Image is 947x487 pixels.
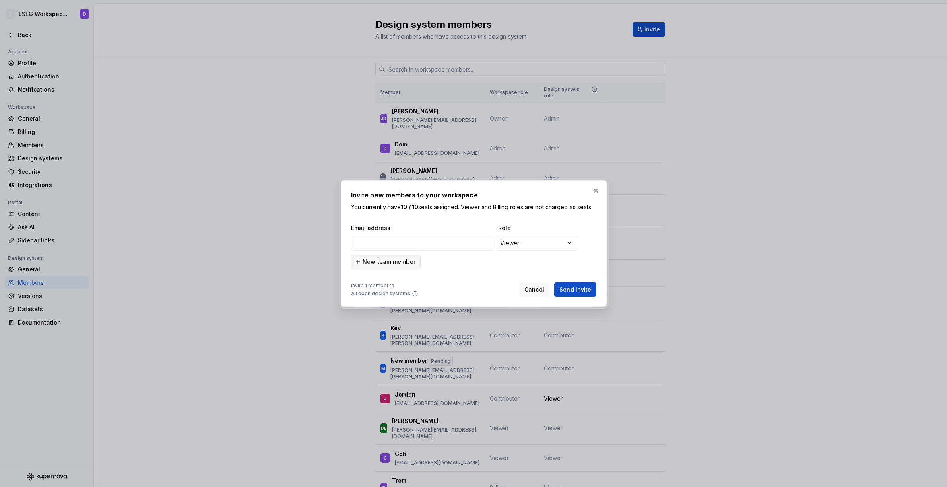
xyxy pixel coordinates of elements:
[401,203,418,210] b: 10 / 10
[351,282,418,289] span: Invite 1 member to:
[351,203,596,211] p: You currently have seats assigned. Viewer and Billing roles are not charged as seats.
[559,286,591,294] span: Send invite
[363,258,415,266] span: New team member
[351,190,596,200] h2: Invite new members to your workspace
[524,286,544,294] span: Cancel
[554,282,596,297] button: Send invite
[351,290,410,297] span: All open design systems
[351,224,495,232] span: Email address
[498,224,579,232] span: Role
[351,255,421,269] button: New team member
[519,282,549,297] button: Cancel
